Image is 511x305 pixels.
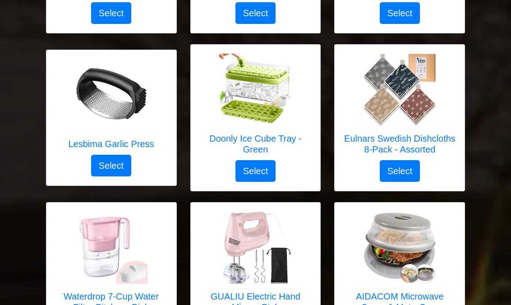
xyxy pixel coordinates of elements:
a: Lesbima Garlic Press Lesbima Garlic Press [68,59,154,155]
button: Select [235,2,276,24]
button: Select [380,160,420,182]
img: AIDACOM Microwave Cover & Mat - Gray [364,212,436,284]
img: Lesbima Garlic Press [75,59,147,131]
button: Select [91,2,132,24]
h5: Eulnars Swedish Dishcloths 8-Pack - Assorted [344,133,456,155]
img: GUALIU Electric Hand Mixer - Pink [219,212,291,284]
h5: Doonly Ice Cube Tray - Green [200,133,312,155]
img: Doonly Ice Cube Tray - Green [219,54,291,126]
img: Waterdrop 7-Cup Water Filter Pitcher - Pink [75,212,147,284]
a: Doonly Ice Cube Tray - Green Doonly Ice Cube Tray - Green [200,54,312,160]
button: Select [91,155,132,176]
a: Eulnars Swedish Dishcloths 8-Pack - Assorted Eulnars Swedish Dishcloths 8-Pack - Assorted [344,54,456,160]
img: Eulnars Swedish Dishcloths 8-Pack - Assorted [364,54,436,126]
button: Select [235,160,276,182]
button: Select [380,2,420,24]
h5: Lesbima Garlic Press [68,139,154,149]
